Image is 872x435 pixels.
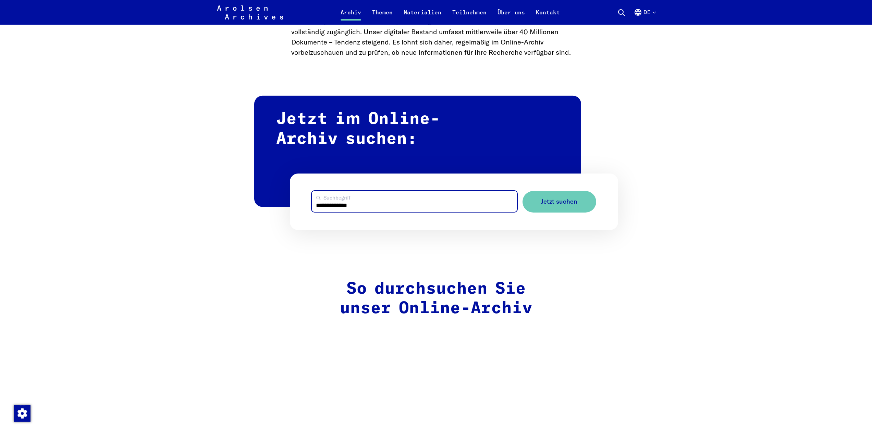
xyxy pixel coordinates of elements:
[634,8,655,25] button: Englisch, Sprachauswahl
[14,405,30,422] img: Einwilligung ändern
[523,191,596,213] button: Jetzt suchen
[276,111,440,147] font: Jetzt im Online-Archiv suchen:
[536,9,560,16] font: Kontakt
[335,4,565,21] nav: Primär
[643,9,650,15] font: de
[335,8,367,25] a: Archiv
[541,197,577,205] font: Jetzt suchen
[404,9,441,16] font: Materialien
[452,9,487,16] font: Teilnehmen
[340,281,532,317] font: So durchsuchen Sie unser Online-Archiv
[530,8,565,25] a: Kontakt
[367,8,398,25] a: Themen
[14,405,30,421] div: Einwilligung ändern
[492,8,530,25] a: Über uns
[341,9,361,16] font: Archiv
[498,9,525,16] font: Über uns
[372,9,393,16] font: Themen
[447,8,492,25] a: Teilnehmen
[398,8,447,25] a: Materialien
